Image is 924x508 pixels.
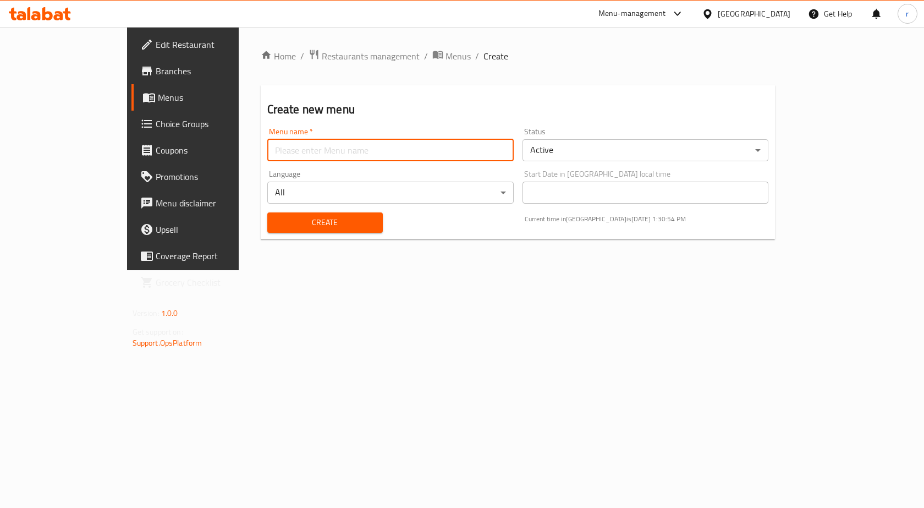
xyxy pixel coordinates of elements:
span: r [906,8,909,20]
a: Branches [131,58,282,84]
span: Choice Groups [156,117,273,130]
a: Menu disclaimer [131,190,282,216]
a: Restaurants management [309,49,420,63]
span: Branches [156,64,273,78]
p: Current time in [GEOGRAPHIC_DATA] is [DATE] 1:30:54 PM [525,214,769,224]
a: Support.OpsPlatform [133,336,202,350]
h2: Create new menu [267,101,769,118]
span: Promotions [156,170,273,183]
span: Create [276,216,374,230]
a: Edit Restaurant [131,31,282,58]
a: Promotions [131,163,282,190]
a: Upsell [131,216,282,243]
div: All [267,182,514,204]
input: Please enter Menu name [267,139,514,161]
li: / [300,50,304,63]
span: Upsell [156,223,273,236]
a: Grocery Checklist [131,269,282,296]
a: Choice Groups [131,111,282,137]
span: 1.0.0 [161,306,178,320]
span: Create [483,50,508,63]
nav: breadcrumb [261,49,776,63]
span: Coverage Report [156,249,273,263]
span: Edit Restaurant [156,38,273,51]
div: Active [522,139,769,161]
a: Menus [432,49,471,63]
span: Restaurants management [322,50,420,63]
span: Menus [158,91,273,104]
span: Grocery Checklist [156,276,273,289]
a: Coupons [131,137,282,163]
div: Menu-management [598,7,666,20]
span: Coupons [156,144,273,157]
div: [GEOGRAPHIC_DATA] [718,8,790,20]
span: Menu disclaimer [156,196,273,210]
li: / [475,50,479,63]
li: / [424,50,428,63]
button: Create [267,212,383,233]
a: Coverage Report [131,243,282,269]
a: Menus [131,84,282,111]
span: Version: [133,306,159,320]
span: Get support on: [133,325,183,339]
span: Menus [446,50,471,63]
